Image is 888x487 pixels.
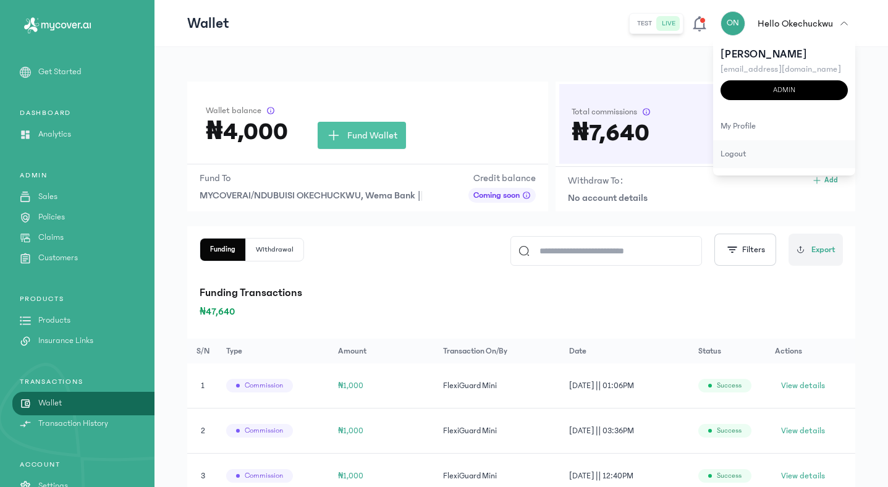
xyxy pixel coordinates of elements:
[781,379,825,392] span: View details
[245,381,283,391] span: Commission
[436,339,562,363] th: Transaction on/by
[807,173,843,188] button: Add
[38,397,62,410] p: Wallet
[721,11,855,36] button: ONHello Okechuckwu
[562,409,691,454] td: [DATE] || 03:36PM
[781,425,825,437] span: View details
[200,304,843,319] p: ₦47,640
[468,171,536,185] p: Credit balance
[824,176,838,185] span: Add
[38,231,64,244] p: Claims
[200,171,422,185] p: Fund To
[338,381,364,390] span: ₦1,000
[331,339,436,363] th: Amount
[721,80,848,100] div: admin
[562,339,691,363] th: Date
[789,234,843,266] button: Export
[436,409,562,454] td: FlexiGuard Mini
[767,339,855,363] th: Actions
[717,471,742,481] span: success
[38,334,93,347] p: Insurance Links
[219,339,331,363] th: Type
[568,173,623,188] p: Withdraw To:
[713,112,855,140] div: my profile
[781,470,825,482] span: View details
[206,104,261,117] span: Wallet balance
[562,363,691,409] td: [DATE] || 01:06PM
[200,188,422,203] button: MYCOVERAI/NDUBUISI OKECHUCKWU, Wema Bank || 9785370571
[187,339,219,363] th: S/N
[347,128,397,143] span: Fund Wallet
[245,426,283,436] span: Commission
[572,123,649,143] h3: ₦7,640
[338,426,364,435] span: ₦1,000
[436,363,562,409] td: FlexiGuard Mini
[38,66,82,78] p: Get Started
[206,122,288,142] h3: ₦4,000
[721,46,848,63] p: [PERSON_NAME]
[572,106,637,118] span: Total commissions
[187,14,229,33] p: Wallet
[717,381,742,391] span: success
[38,417,108,430] p: Transaction History
[758,16,833,31] p: Hello Okechuckwu
[713,140,855,168] div: logout
[318,122,406,149] button: Fund Wallet
[775,376,831,396] button: View details
[200,239,246,261] button: Funding
[201,472,205,480] span: 3
[200,284,843,302] p: Funding Transactions
[201,426,205,435] span: 2
[473,189,520,201] span: Coming soon
[38,252,78,265] p: Customers
[714,234,776,266] button: Filters
[811,244,835,256] span: Export
[338,472,364,480] span: ₦1,000
[245,471,283,481] span: Commission
[717,426,742,436] span: success
[38,190,57,203] p: Sales
[657,16,680,31] button: live
[775,466,831,486] button: View details
[246,239,303,261] button: Withdrawal
[38,211,65,224] p: Policies
[775,421,831,441] button: View details
[721,11,745,36] div: ON
[721,63,848,75] p: [EMAIL_ADDRESS][DOMAIN_NAME]
[632,16,657,31] button: test
[201,381,205,390] span: 1
[568,190,843,205] p: No account details
[691,339,768,363] th: Status
[38,128,71,141] p: Analytics
[38,314,70,327] p: Products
